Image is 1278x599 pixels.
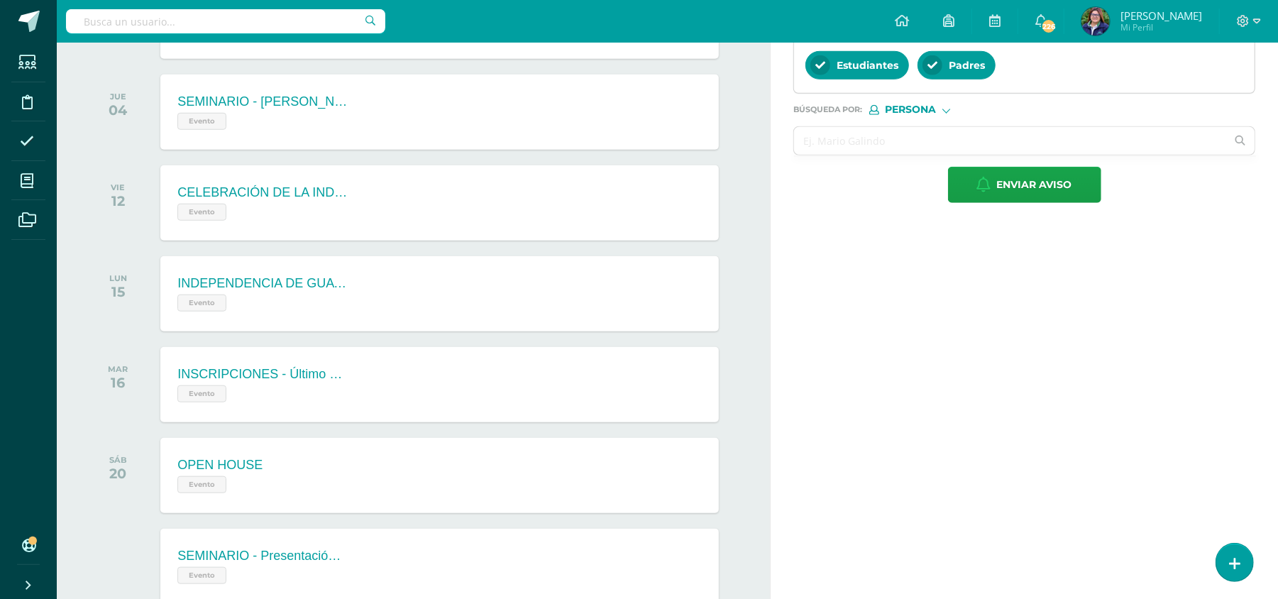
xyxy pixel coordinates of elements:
[949,59,985,72] span: Padres
[885,106,936,114] span: Persona
[177,276,348,291] div: INDEPENDENCIA DE GUATEMALA - Asueto
[177,458,263,473] div: OPEN HOUSE
[1081,7,1110,35] img: cd816e1d9b99ce6ebfda1176cabbab92.png
[109,92,127,101] div: JUE
[1120,9,1202,23] span: [PERSON_NAME]
[177,185,348,200] div: CELEBRACIÓN DE LA INDEPENDENCIA - Asiste todo el colegio
[793,106,862,114] span: Búsqueda por :
[177,367,348,382] div: INSCRIPCIONES - Último día para realizar el proceso de Reinscripción ORDINARIA
[111,182,125,192] div: VIE
[869,105,976,115] div: [object Object]
[111,192,125,209] div: 12
[108,374,128,391] div: 16
[177,94,348,109] div: SEMINARIO - [PERSON_NAME] a Dirección - Asistencia Obligatoria
[109,283,127,300] div: 15
[837,59,898,72] span: Estudiantes
[109,273,127,283] div: LUN
[794,127,1226,155] input: Ej. Mario Galindo
[1120,21,1202,33] span: Mi Perfil
[997,167,1072,202] span: Enviar aviso
[177,476,226,493] span: Evento
[177,549,348,564] div: SEMINARIO - Presentación a comunidad educativa
[1041,18,1057,34] span: 226
[109,101,127,119] div: 04
[66,9,385,33] input: Busca un usuario...
[177,385,226,402] span: Evento
[109,455,127,465] div: SÁB
[108,364,128,374] div: MAR
[948,167,1101,203] button: Enviar aviso
[177,204,226,221] span: Evento
[177,113,226,130] span: Evento
[109,465,127,482] div: 20
[177,295,226,312] span: Evento
[177,567,226,584] span: Evento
